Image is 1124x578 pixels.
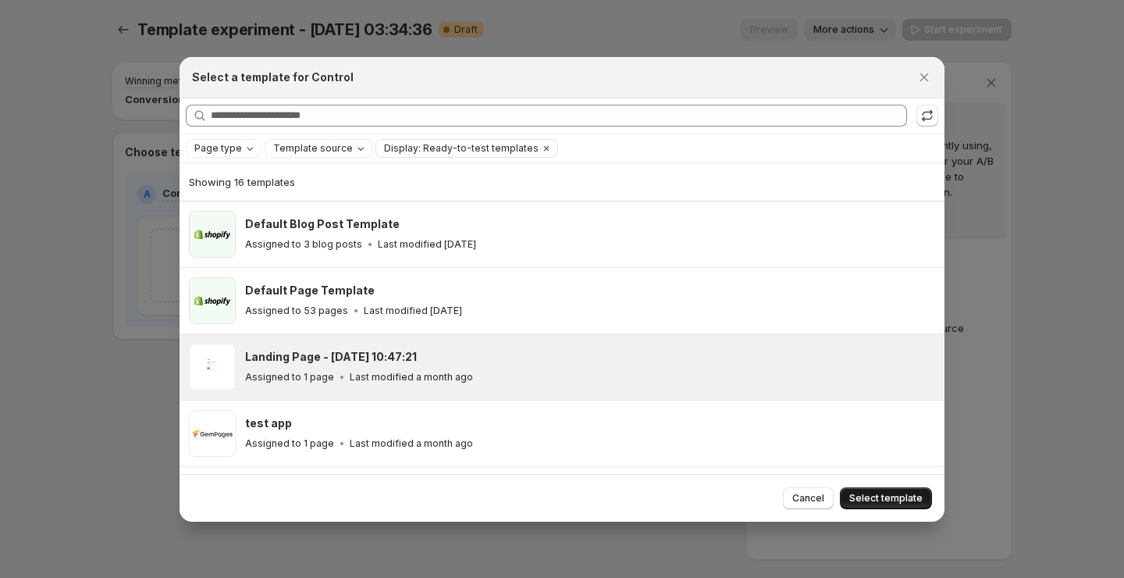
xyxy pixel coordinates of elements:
[189,211,236,258] img: Default Blog Post Template
[245,416,292,431] h3: test app
[273,142,353,155] span: Template source
[378,238,476,251] p: Last modified [DATE]
[245,283,375,298] h3: Default Page Template
[245,238,362,251] p: Assigned to 3 blog posts
[245,349,417,365] h3: Landing Page - [DATE] 10:47:21
[187,140,261,157] button: Page type
[384,142,539,155] span: Display: Ready-to-test templates
[245,216,400,232] h3: Default Blog Post Template
[194,142,242,155] span: Page type
[265,140,372,157] button: Template source
[849,492,923,505] span: Select template
[792,492,824,505] span: Cancel
[783,487,834,509] button: Cancel
[913,66,935,88] button: Close
[376,140,539,157] button: Display: Ready-to-test templates
[189,277,236,324] img: Default Page Template
[192,70,354,85] h2: Select a template for Control
[245,371,334,384] p: Assigned to 1 page
[350,437,473,450] p: Last modified a month ago
[245,437,334,450] p: Assigned to 1 page
[539,140,554,157] button: Clear
[245,305,348,317] p: Assigned to 53 pages
[364,305,462,317] p: Last modified [DATE]
[350,371,473,384] p: Last modified a month ago
[189,176,295,188] span: Showing 16 templates
[840,487,932,509] button: Select template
